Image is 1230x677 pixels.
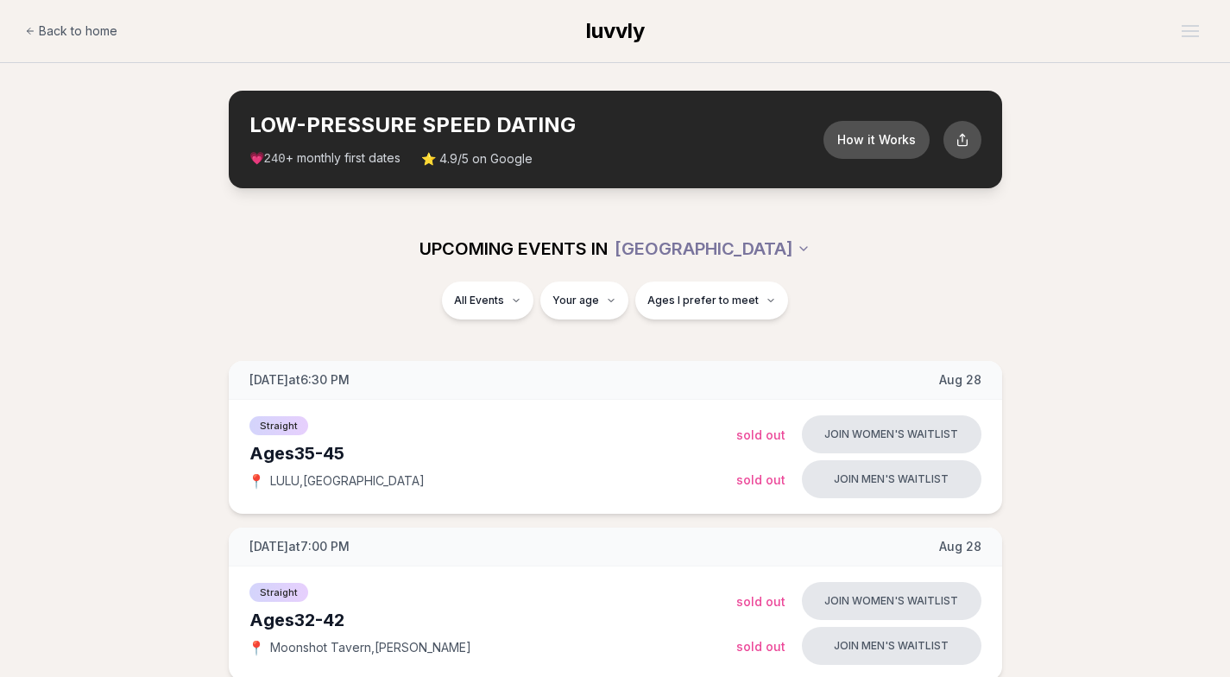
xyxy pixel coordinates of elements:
[249,474,263,488] span: 📍
[540,282,628,320] button: Your age
[249,538,350,555] span: [DATE] at 7:00 PM
[39,22,117,40] span: Back to home
[736,594,785,609] span: Sold Out
[442,282,533,320] button: All Events
[249,641,263,655] span: 📍
[552,294,599,307] span: Your age
[270,639,471,656] span: Moonshot Tavern , [PERSON_NAME]
[939,538,981,555] span: Aug 28
[802,582,981,620] button: Join women's waitlist
[647,294,759,307] span: Ages I prefer to meet
[270,472,425,490] span: LULU , [GEOGRAPHIC_DATA]
[249,371,350,389] span: [DATE] at 6:30 PM
[421,150,533,168] span: ⭐ 4.9/5 on Google
[615,230,811,268] button: [GEOGRAPHIC_DATA]
[736,639,785,654] span: Sold Out
[736,472,785,487] span: Sold Out
[249,149,401,168] span: 💗 + monthly first dates
[1175,18,1206,44] button: Open menu
[249,583,308,602] span: Straight
[939,371,981,389] span: Aug 28
[823,121,930,159] button: How it Works
[249,608,736,632] div: Ages 32-42
[249,111,823,139] h2: LOW-PRESSURE SPEED DATING
[249,441,736,465] div: Ages 35-45
[586,17,645,45] a: luvvly
[802,415,981,453] button: Join women's waitlist
[264,152,286,166] span: 240
[802,627,981,665] button: Join men's waitlist
[25,14,117,48] a: Back to home
[635,282,788,320] button: Ages I prefer to meet
[419,237,608,261] span: UPCOMING EVENTS IN
[736,427,785,442] span: Sold Out
[802,460,981,498] button: Join men's waitlist
[586,18,645,43] span: luvvly
[454,294,504,307] span: All Events
[249,416,308,435] span: Straight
